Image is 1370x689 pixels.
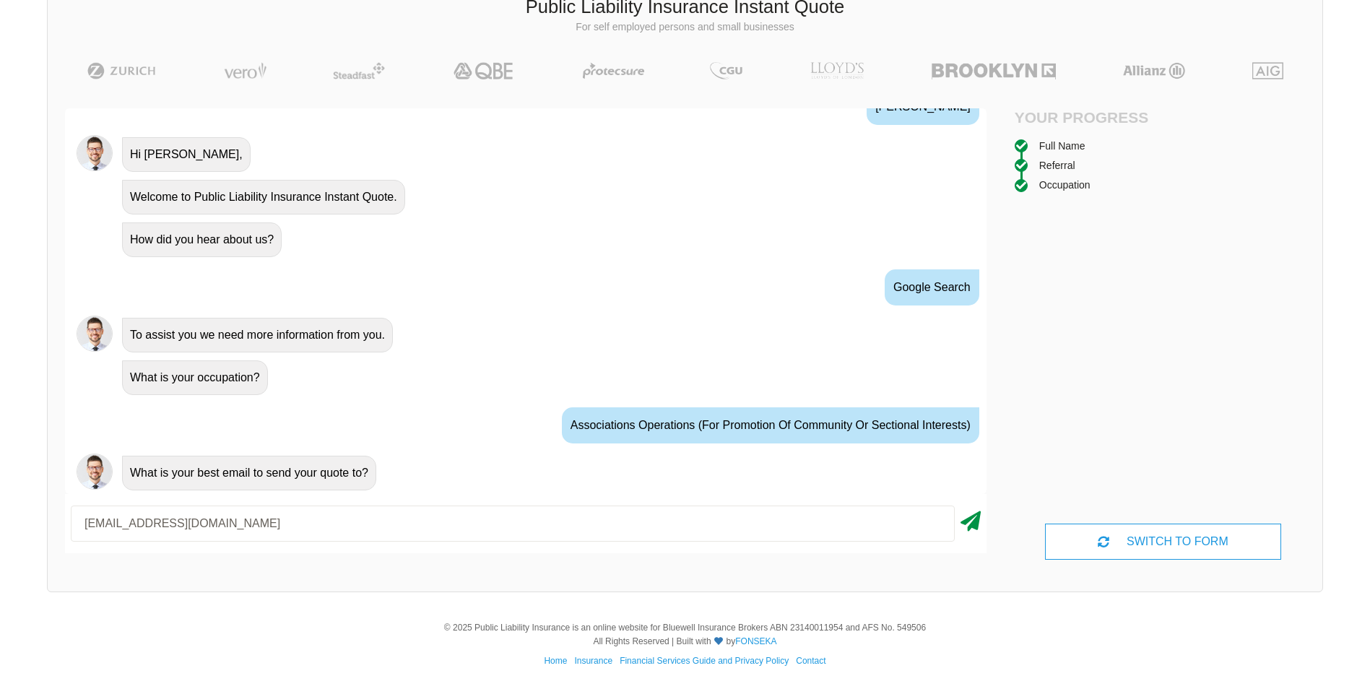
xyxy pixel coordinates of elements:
[1015,108,1163,126] h4: Your Progress
[122,137,251,172] div: Hi [PERSON_NAME],
[58,20,1312,35] p: For self employed persons and small businesses
[1039,138,1085,154] div: Full Name
[885,269,979,305] div: Google Search
[122,222,282,257] div: How did you hear about us?
[796,656,825,666] a: Contact
[704,62,747,79] img: CGU | Public Liability Insurance
[1039,177,1091,193] div: Occupation
[122,456,376,490] div: What is your best email to send your quote to?
[81,62,162,79] img: Zurich | Public Liability Insurance
[1039,157,1075,173] div: Referral
[71,506,955,542] input: Your email
[1116,62,1192,79] img: Allianz | Public Liability Insurance
[544,656,567,666] a: Home
[1247,62,1289,79] img: AIG | Public Liability Insurance
[77,454,113,490] img: Chatbot | PLI
[77,135,113,171] img: Chatbot | PLI
[122,360,268,395] div: What is your occupation?
[926,62,1061,79] img: Brooklyn | Public Liability Insurance
[735,636,776,646] a: FONSEKA
[122,180,405,214] div: Welcome to Public Liability Insurance Instant Quote.
[217,62,273,79] img: Vero | Public Liability Insurance
[562,407,979,443] div: Associations Operations (for promotion of community or sectional interests)
[327,62,391,79] img: Steadfast | Public Liability Insurance
[77,316,113,352] img: Chatbot | PLI
[1045,524,1281,560] div: SWITCH TO FORM
[574,656,612,666] a: Insurance
[445,62,523,79] img: QBE | Public Liability Insurance
[802,62,872,79] img: LLOYD's | Public Liability Insurance
[122,318,393,352] div: To assist you we need more information from you.
[577,62,650,79] img: Protecsure | Public Liability Insurance
[620,656,789,666] a: Financial Services Guide and Privacy Policy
